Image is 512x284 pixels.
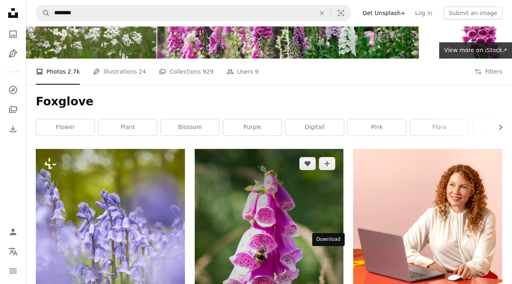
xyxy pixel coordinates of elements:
a: Illustrations [5,46,21,62]
span: 9 [255,67,259,76]
button: Clear [313,5,331,21]
a: Log in / Sign up [5,224,21,240]
a: plant [99,119,157,135]
button: Visual search [331,5,351,21]
a: Illustrations 24 [93,59,146,85]
a: blossom [161,119,219,135]
span: 929 [202,67,213,76]
a: Get Unsplash+ [358,7,410,20]
div: Download [312,233,345,246]
button: Search Unsplash [36,5,50,21]
a: Home — Unsplash [5,5,21,23]
button: Add to Collection [319,157,335,170]
a: Collections [5,101,21,118]
button: Filters [475,59,502,85]
a: Collections 929 [159,59,213,85]
a: Photos [5,26,21,42]
a: Download History [5,121,21,137]
a: Log in [410,7,437,20]
a: flora [410,119,468,135]
a: flower [36,119,94,135]
a: A bunch of purple flowers that are in the grass [36,261,185,268]
button: Menu [5,263,21,279]
button: Submit an image [444,7,502,20]
a: pink [348,119,406,135]
a: Users 9 [226,59,259,85]
button: scroll list to the right [493,119,502,135]
a: pink flowers in closeup photography [195,249,344,257]
a: digitali [286,119,344,135]
a: Explore [5,82,21,98]
button: Like [299,157,316,170]
button: Language [5,243,21,260]
span: View more on iStock ↗ [444,47,507,53]
span: 24 [139,67,146,76]
a: purple [223,119,281,135]
form: Find visuals sitewide [36,5,351,21]
a: View more on iStock↗ [439,42,512,59]
h1: Foxglove [36,94,502,109]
